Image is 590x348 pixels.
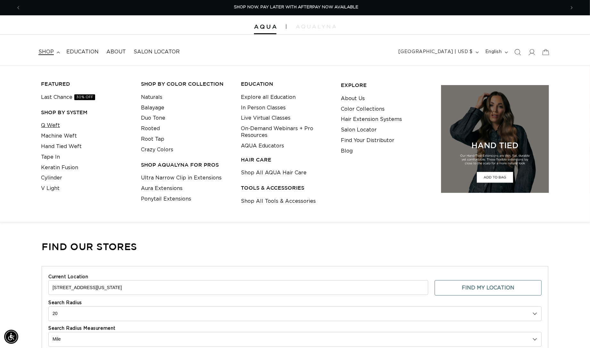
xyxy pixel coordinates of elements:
a: Color Collections [341,104,385,115]
a: Last Chance30% OFF [41,92,95,103]
a: Explore all Education [241,92,296,103]
a: Naturals [141,92,162,103]
a: Machine Weft [41,131,77,141]
a: Find Your Distributor [341,135,394,146]
a: Hand Tied Weft [41,141,82,152]
h3: Shop by Color Collection [141,81,231,87]
a: Rooted [141,123,160,134]
label: Search Radius Measurement [48,326,542,332]
span: About [106,49,126,55]
a: Shop All AQUA Hair Care [241,168,307,178]
a: In Person Classes [241,103,286,113]
label: Search Radius [48,300,542,306]
h3: FEATURED [41,81,131,87]
span: shop [38,49,54,55]
h3: SHOP BY SYSTEM [41,109,131,116]
a: AQUA Educators [241,141,284,151]
button: Previous announcement [11,2,25,14]
a: Salon Locator [130,45,184,59]
span: 30% OFF [74,94,95,100]
a: Crazy Colors [141,145,173,155]
summary: shop [35,45,62,59]
a: Cylinder [41,173,62,183]
a: Duo Tone [141,113,165,123]
a: About [102,45,130,59]
a: Live Virtual Classes [241,113,291,123]
input: Enter a location [48,280,428,295]
span: English [485,49,502,55]
button: Find My Location [435,280,542,296]
a: Tape In [41,152,60,162]
button: [GEOGRAPHIC_DATA] | USD $ [395,46,481,58]
a: Salon Locator [341,125,377,135]
a: Shop All Tools & Accessories [241,196,316,207]
span: Salon Locator [134,49,180,55]
h3: EDUCATION [241,81,331,87]
a: Blog [341,146,353,156]
summary: Search [511,45,525,59]
a: Keratin Fusion [41,162,78,173]
span: SHOP NOW. PAY LATER WITH AFTERPAY NOW AVAILABLE [234,5,359,9]
a: Q Weft [41,120,60,131]
a: V Light [41,183,60,194]
span: [GEOGRAPHIC_DATA] | USD $ [398,49,473,55]
label: Current Location [48,274,542,281]
div: Accessibility Menu [4,330,18,344]
h1: Find Our Stores [42,240,137,253]
button: Next announcement [565,2,579,14]
img: aqualyna.com [296,25,336,28]
a: Ponytail Extensions [141,194,191,204]
h3: Shop AquaLyna for Pros [141,162,231,168]
a: Root Tap [141,134,164,145]
a: Hair Extension Systems [341,114,402,125]
a: Ultra Narrow Clip in Extensions [141,173,222,183]
a: On-Demand Webinars + Pro Resources [241,123,331,141]
iframe: Chat Widget [558,317,590,348]
h3: TOOLS & ACCESSORIES [241,185,331,191]
h3: EXPLORE [341,82,431,89]
img: Aqua Hair Extensions [254,25,276,29]
a: Education [62,45,102,59]
span: Education [66,49,99,55]
button: English [481,46,511,58]
a: Aura Extensions [141,183,183,194]
h3: HAIR CARE [241,156,331,163]
a: Balayage [141,103,164,113]
a: About Us [341,93,365,104]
